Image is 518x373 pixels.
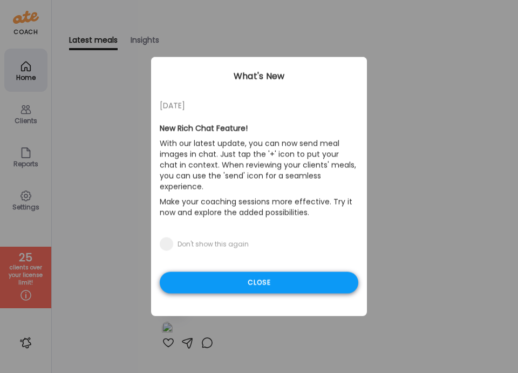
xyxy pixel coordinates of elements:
[160,123,248,134] b: New Rich Chat Feature!
[160,136,358,194] p: With our latest update, you can now send meal images in chat. Just tap the '+' icon to put your c...
[160,99,358,112] div: [DATE]
[160,194,358,220] p: Make your coaching sessions more effective. Try it now and explore the added possibilities.
[178,240,249,249] div: Don't show this again
[160,272,358,294] div: Close
[151,70,367,83] div: What's New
